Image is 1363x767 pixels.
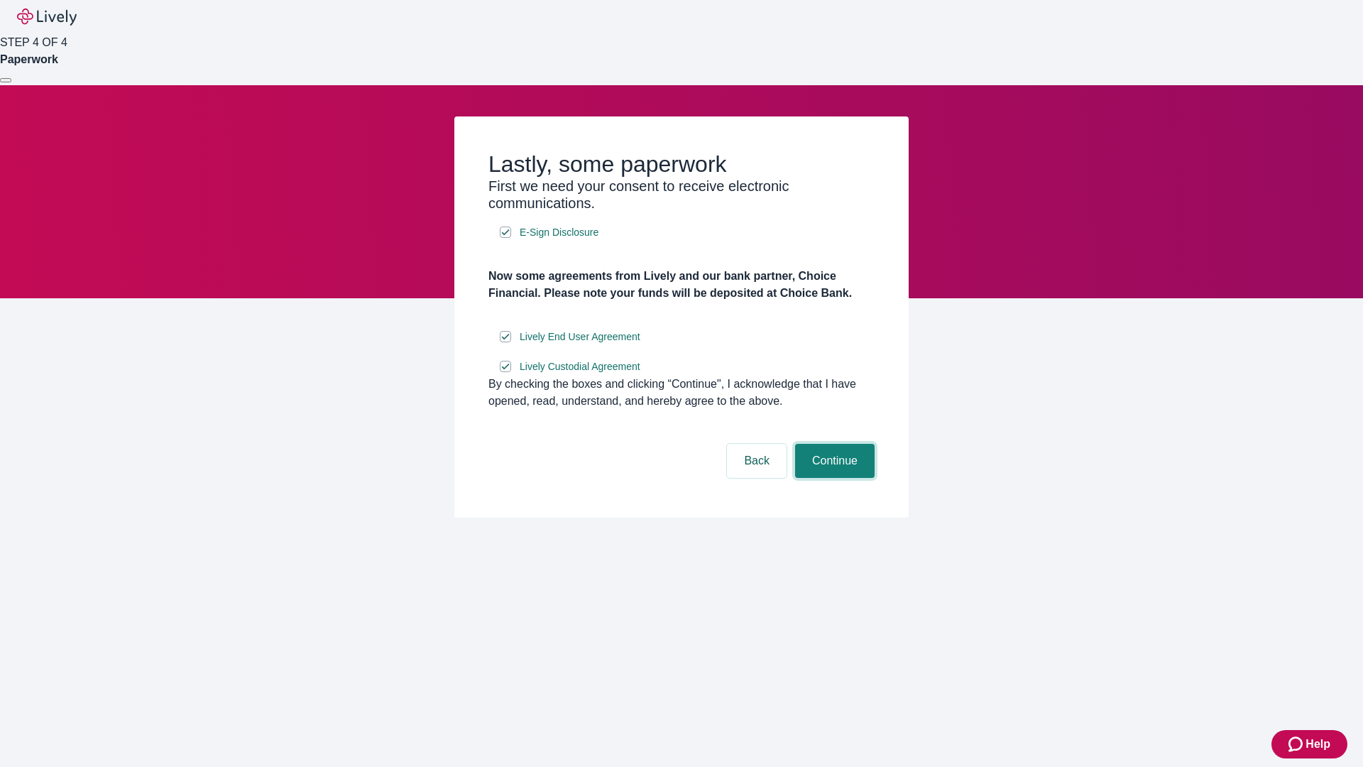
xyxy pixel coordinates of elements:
span: Help [1305,736,1330,753]
img: Lively [17,9,77,26]
div: By checking the boxes and clicking “Continue", I acknowledge that I have opened, read, understand... [488,376,875,410]
span: E-Sign Disclosure [520,225,598,240]
a: e-sign disclosure document [517,224,601,241]
h2: Lastly, some paperwork [488,151,875,178]
h4: Now some agreements from Lively and our bank partner, Choice Financial. Please note your funds wi... [488,268,875,302]
h3: First we need your consent to receive electronic communications. [488,178,875,212]
span: Lively End User Agreement [520,330,640,344]
button: Zendesk support iconHelp [1271,730,1347,758]
a: e-sign disclosure document [517,358,643,376]
button: Back [727,444,787,478]
a: e-sign disclosure document [517,328,643,346]
svg: Zendesk support icon [1288,736,1305,753]
span: Lively Custodial Agreement [520,359,640,374]
button: Continue [795,444,875,478]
